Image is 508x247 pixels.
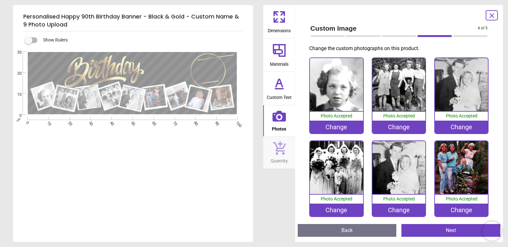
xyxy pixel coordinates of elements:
[23,10,243,31] h5: Personalised Happy 90th Birthday Banner - Black & Gold - Custom Name & 9 Photo Upload
[267,91,292,101] span: Custom Text
[321,196,352,201] span: Photo Accepted
[372,121,425,133] div: Change
[67,120,71,124] span: 20
[478,26,488,31] span: 4 of 5
[263,72,295,105] button: Custom Text
[446,196,477,201] span: Photo Accepted
[321,113,352,118] span: Photo Accepted
[28,36,253,44] div: Show Rulers
[271,155,288,164] span: Quantity
[270,58,288,68] span: Materials
[130,120,134,124] span: 50
[372,204,425,216] div: Change
[10,50,22,55] span: 30
[25,120,29,124] span: 0
[310,204,363,216] div: Change
[10,92,22,97] span: 10
[310,121,363,133] div: Change
[10,71,22,76] span: 20
[268,25,291,34] span: Dimensions
[298,224,397,237] button: Back
[309,45,493,52] p: Change the custom photographs on this product.
[263,105,295,137] button: Photos
[310,24,478,33] span: Custom Image
[10,113,22,118] span: 0
[435,121,488,133] div: Change
[383,196,415,201] span: Photo Accepted
[235,120,239,124] span: 100
[193,120,197,124] span: 80
[172,120,176,124] span: 70
[87,120,92,124] span: 30
[263,137,295,168] button: Quantity
[108,120,113,124] span: 40
[435,204,488,216] div: Change
[482,221,502,241] iframe: Brevo live chat
[446,113,477,118] span: Photo Accepted
[263,5,295,38] button: Dimensions
[383,113,415,118] span: Photo Accepted
[151,120,155,124] span: 60
[401,224,500,237] button: Next
[263,39,295,72] button: Materials
[16,117,21,123] span: cm
[46,120,50,124] span: 10
[213,120,218,124] span: 90
[272,123,286,132] span: Photos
